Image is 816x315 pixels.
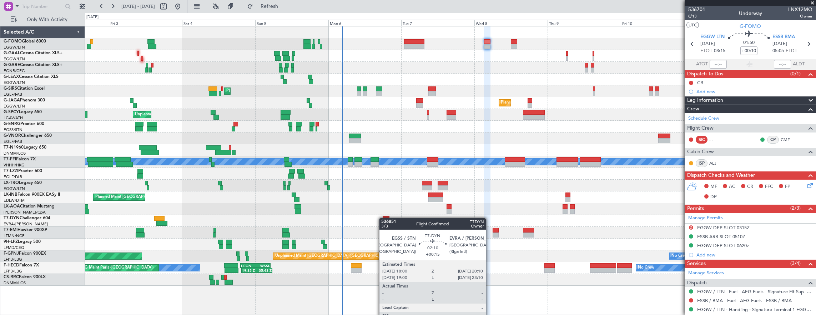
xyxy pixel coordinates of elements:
a: LFMN/NCE [4,233,25,239]
span: CR [747,183,753,190]
span: [DATE] [772,40,787,47]
a: G-SPCYLegacy 650 [4,110,42,114]
a: T7-FFIFalcon 7X [4,157,36,161]
span: LX-INB [4,192,17,197]
span: LNX12MO [788,6,812,13]
a: G-FOMOGlobal 6000 [4,39,46,44]
span: Flight Crew [687,124,714,132]
span: ELDT [786,47,797,55]
span: G-GARE [4,63,20,67]
a: LFPB/LBG [4,257,22,262]
div: Mon 6 [328,20,402,26]
span: G-ENRG [4,122,20,126]
span: Cabin Crew [687,148,714,156]
a: EGGW/LTN [4,56,25,62]
div: Tue 7 [401,20,474,26]
span: G-SIRS [4,86,17,91]
a: Schedule Crew [688,115,719,122]
div: Thu 9 [548,20,621,26]
span: MF [710,183,717,190]
span: T7-LZZI [4,169,18,173]
span: (2/3) [790,204,801,212]
span: T7-EMI [4,228,17,232]
a: Manage Permits [688,215,723,222]
span: Dispatch [687,279,707,287]
a: LX-INBFalcon 900EX EASy II [4,192,60,197]
div: SIC [696,136,707,144]
span: AC [729,183,735,190]
span: FFC [765,183,773,190]
div: CP [767,136,779,144]
a: VHHH/HKG [4,162,25,168]
div: Sun 5 [255,20,328,26]
button: D [689,225,693,230]
span: LX-TRO [4,181,19,185]
a: EGGW / LTN - Handling - Signature Terminal 1 EGGW / LTN [697,306,812,312]
input: --:-- [710,60,727,69]
div: 19:35 Z [242,268,257,272]
span: G-FOMO [740,22,761,30]
span: 03:15 [714,47,725,55]
a: G-ENRGPraetor 600 [4,122,44,126]
a: F-HECDFalcon 7X [4,263,39,267]
a: G-GARECessna Citation XLS+ [4,63,62,67]
div: Wed 8 [474,20,548,26]
a: EDLW/DTM [4,198,25,203]
div: HEGN [241,264,256,268]
span: ATOT [696,61,708,68]
span: Refresh [255,4,284,9]
input: Trip Number [22,1,63,12]
span: (3/4) [790,260,801,267]
span: G-GAAL [4,51,20,55]
a: CS-RRCFalcon 900LX [4,275,46,279]
span: F-GPNJ [4,251,19,256]
span: 536701 [688,6,705,13]
span: [DATE] [700,40,715,47]
div: Fri 10 [621,20,694,26]
a: DNMM/LOS [4,151,26,156]
a: LX-TROLegacy 650 [4,181,42,185]
span: G-SPCY [4,110,19,114]
div: Sat 4 [182,20,255,26]
div: CB [697,80,703,86]
a: G-JAGAPhenom 300 [4,98,45,102]
span: T7-N1960 [4,145,24,150]
span: G-JAGA [4,98,20,102]
a: ALJ [709,160,725,166]
a: F-GPNJFalcon 900EX [4,251,46,256]
a: T7-EMIHawker 900XP [4,228,47,232]
a: G-LEAXCessna Citation XLS [4,75,59,79]
a: EGGW/LTN [4,186,25,191]
a: EGGW/LTN [4,80,25,85]
div: No Crew [671,251,688,261]
a: EGGW / LTN - Fuel - AEG Fuels - Signature Flt Sup - EGGW / LTN [697,289,812,295]
div: - - [709,136,725,143]
a: LX-AOACitation Mustang [4,204,55,209]
a: G-GAALCessna Citation XLS+ [4,51,62,55]
div: No Crew [638,262,654,273]
span: DP [710,194,717,201]
a: EGGW/LTN [4,45,25,50]
div: EGGW DEP SLOT 0315Z [697,225,750,231]
a: LFPB/LBG [4,269,22,274]
span: [DATE] - [DATE] [121,3,155,10]
a: Manage Services [688,270,724,277]
span: LX-AOA [4,204,20,209]
span: FP [785,183,790,190]
div: Unplanned Maint [GEOGRAPHIC_DATA] ([GEOGRAPHIC_DATA]) [275,251,393,261]
div: Planned Maint [GEOGRAPHIC_DATA] ([GEOGRAPHIC_DATA]) [226,86,339,96]
a: [PERSON_NAME]/QSA [4,210,46,215]
span: G-VNOR [4,134,21,138]
button: UTC [686,22,699,28]
a: EVRA/[PERSON_NAME] [4,221,48,227]
div: EGGW DEP SLOT 0620z [697,242,749,249]
a: CMF [781,136,797,143]
a: LFMD/CEQ [4,245,24,250]
span: CS-RRC [4,275,19,279]
span: Services [687,260,706,268]
span: EGGW LTN [700,34,725,41]
div: WSSL [256,264,270,268]
a: EGLF/FAB [4,174,22,180]
a: LGAV/ATH [4,115,23,121]
div: Add new [696,252,812,258]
